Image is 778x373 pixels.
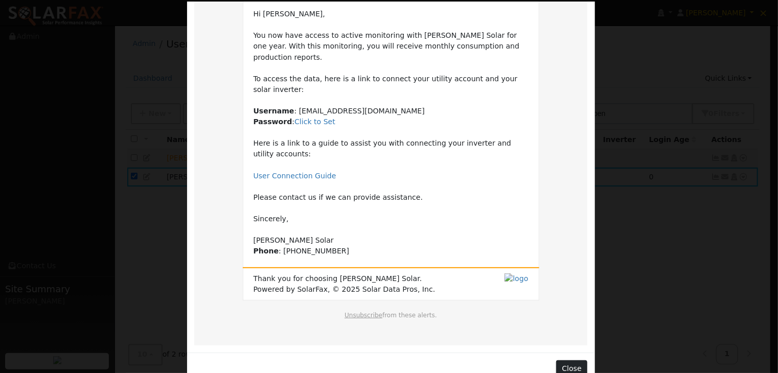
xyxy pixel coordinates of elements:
b: Phone [254,247,279,255]
a: Unsubscribe [345,312,382,319]
a: User Connection Guide [254,172,336,180]
b: Password [254,118,292,126]
td: Hi [PERSON_NAME], You now have access to active monitoring with [PERSON_NAME] Solar for one year.... [254,9,529,257]
img: logo [505,273,528,284]
a: Click to Set [294,118,335,126]
td: from these alerts. [253,311,529,330]
b: Username [254,107,294,115]
span: Thank you for choosing [PERSON_NAME] Solar. Powered by SolarFax, © 2025 Solar Data Pros, Inc. [254,273,436,295]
